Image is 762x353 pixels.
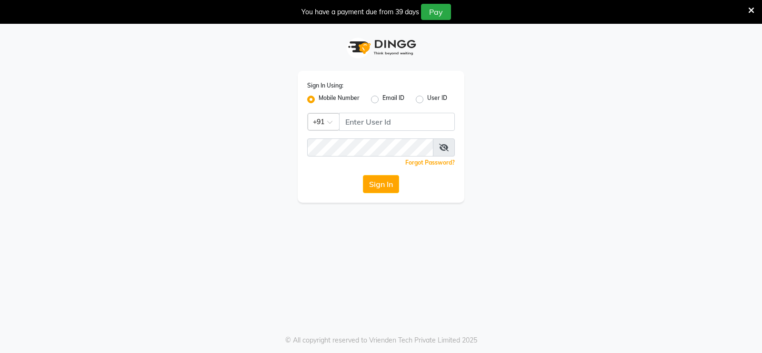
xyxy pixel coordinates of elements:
label: Sign In Using: [307,81,343,90]
button: Sign In [363,175,399,193]
img: logo1.svg [343,33,419,61]
label: Mobile Number [319,94,360,105]
div: You have a payment due from 39 days [301,7,419,17]
input: Username [339,113,455,131]
button: Pay [421,4,451,20]
label: Email ID [382,94,404,105]
a: Forgot Password? [405,159,455,166]
label: User ID [427,94,447,105]
input: Username [307,138,433,157]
